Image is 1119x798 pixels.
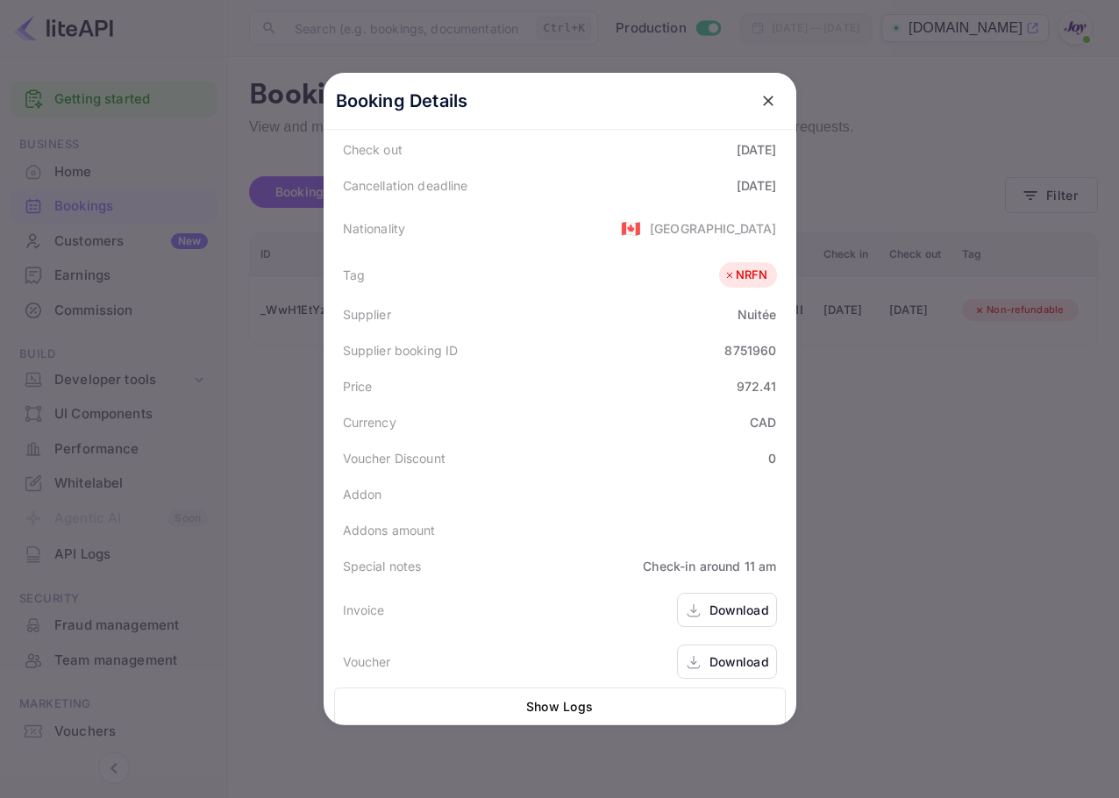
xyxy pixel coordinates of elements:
p: Booking Details [336,88,468,114]
div: Invoice [343,601,385,619]
div: Cancellation deadline [343,176,468,195]
div: Voucher [343,652,391,671]
div: Nationality [343,219,406,238]
button: Show Logs [334,688,786,725]
button: close [752,85,784,117]
span: United States [621,212,641,244]
div: Supplier booking ID [343,341,459,360]
div: Price [343,377,373,395]
div: Special notes [343,557,422,575]
div: Addon [343,485,382,503]
div: Check out [343,140,403,159]
div: Download [709,652,769,671]
div: 972.41 [737,377,777,395]
div: NRFN [723,267,768,284]
div: 8751960 [724,341,776,360]
div: [GEOGRAPHIC_DATA] [650,219,777,238]
div: Check-in around 11 am [643,557,776,575]
div: Voucher Discount [343,449,445,467]
div: [DATE] [737,140,777,159]
div: [DATE] [737,176,777,195]
div: CAD [750,413,776,431]
div: Tag [343,266,365,284]
div: 0 [768,449,776,467]
div: Download [709,601,769,619]
div: Addons amount [343,521,436,539]
div: Nuitée [738,305,777,324]
div: Supplier [343,305,391,324]
div: Currency [343,413,396,431]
